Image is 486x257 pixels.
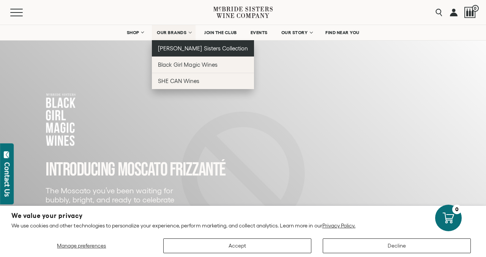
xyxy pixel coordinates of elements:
[320,25,364,40] a: FIND NEAR YOU
[11,238,152,253] button: Manage preferences
[158,78,199,84] span: SHE CAN Wines
[157,30,186,35] span: OUR BRANDS
[322,223,355,229] a: Privacy Policy.
[152,73,254,89] a: SHE CAN Wines
[472,5,479,12] span: 0
[121,25,148,40] a: SHOP
[323,238,471,253] button: Decline
[325,30,360,35] span: FIND NEAR YOU
[11,213,475,219] h2: We value your privacy
[11,222,475,229] p: We use cookies and other technologies to personalize your experience, perform marketing, and coll...
[204,30,237,35] span: JOIN THE CLUB
[163,238,311,253] button: Accept
[10,9,38,16] button: Mobile Menu Trigger
[158,61,217,68] span: Black Girl Magic Wines
[199,25,242,40] a: JOIN THE CLUB
[57,243,106,249] span: Manage preferences
[46,158,115,181] span: INTRODUCING
[3,162,11,197] div: Contact Us
[46,186,179,213] p: The Moscato you’ve been waiting for bubbly, bright, and ready to celebrate anything.
[152,25,196,40] a: OUR BRANDS
[152,40,254,56] a: [PERSON_NAME] Sisters Collection
[251,30,268,35] span: EVENTS
[170,158,226,181] span: FRIZZANTé
[126,30,139,35] span: SHOP
[118,158,167,181] span: MOSCATO
[152,56,254,73] a: Black Girl Magic Wines
[452,205,462,214] div: 0
[276,25,317,40] a: OUR STORY
[246,25,273,40] a: EVENTS
[158,45,248,52] span: [PERSON_NAME] Sisters Collection
[281,30,308,35] span: OUR STORY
